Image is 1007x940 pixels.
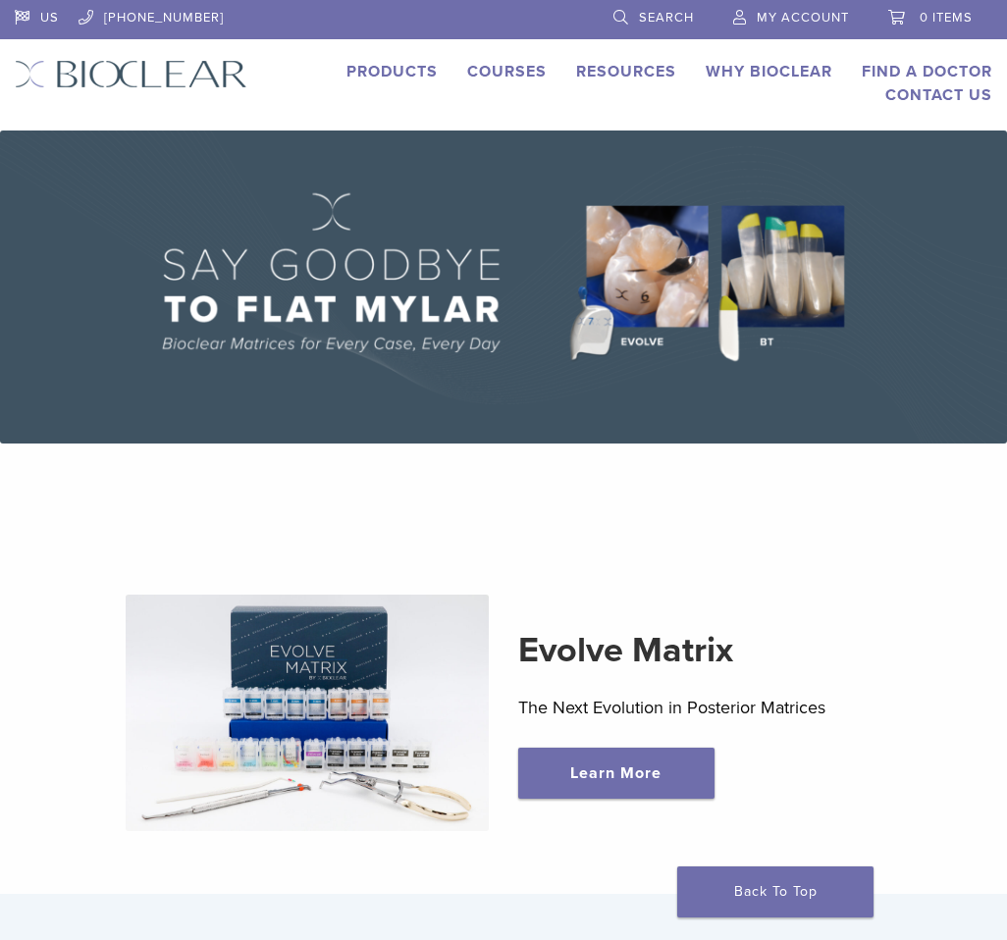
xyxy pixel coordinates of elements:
h2: Evolve Matrix [518,627,881,674]
a: Products [346,62,438,81]
a: Contact Us [885,85,992,105]
a: Back To Top [677,866,874,917]
span: Search [639,10,694,26]
img: Evolve Matrix [126,595,489,831]
span: 0 items [920,10,973,26]
p: The Next Evolution in Posterior Matrices [518,693,881,722]
a: Resources [576,62,676,81]
a: Find A Doctor [862,62,992,81]
a: Courses [467,62,547,81]
a: Why Bioclear [706,62,832,81]
span: My Account [757,10,849,26]
img: Bioclear [15,60,247,88]
a: Learn More [518,748,715,799]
